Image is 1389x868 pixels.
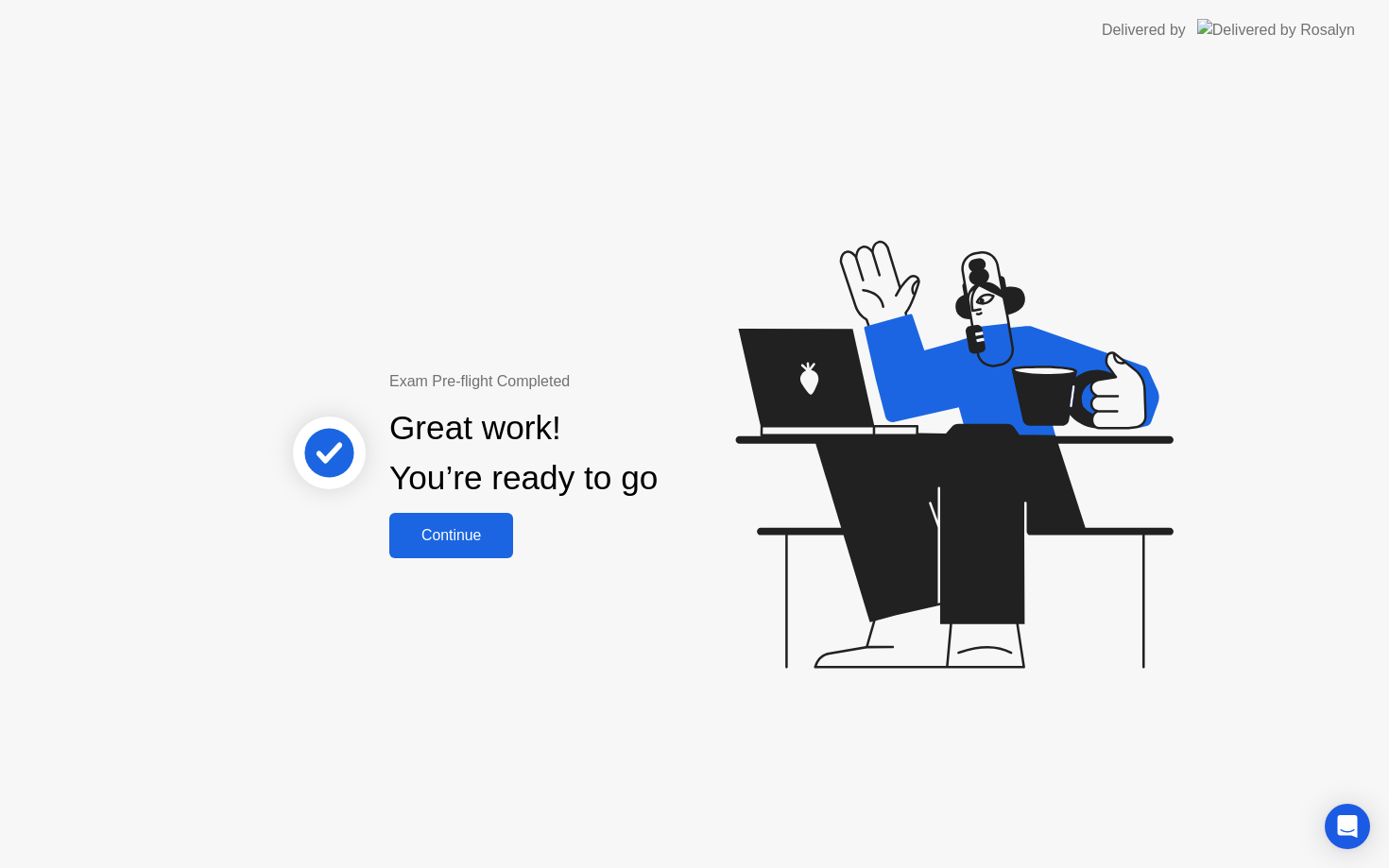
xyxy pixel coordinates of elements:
[1197,19,1355,41] img: Delivered by Rosalyn
[395,527,507,544] div: Continue
[389,403,658,503] div: Great work! You’re ready to go
[1102,19,1186,42] div: Delivered by
[389,513,513,558] button: Continue
[1325,804,1370,849] div: Open Intercom Messenger
[389,370,780,393] div: Exam Pre-flight Completed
